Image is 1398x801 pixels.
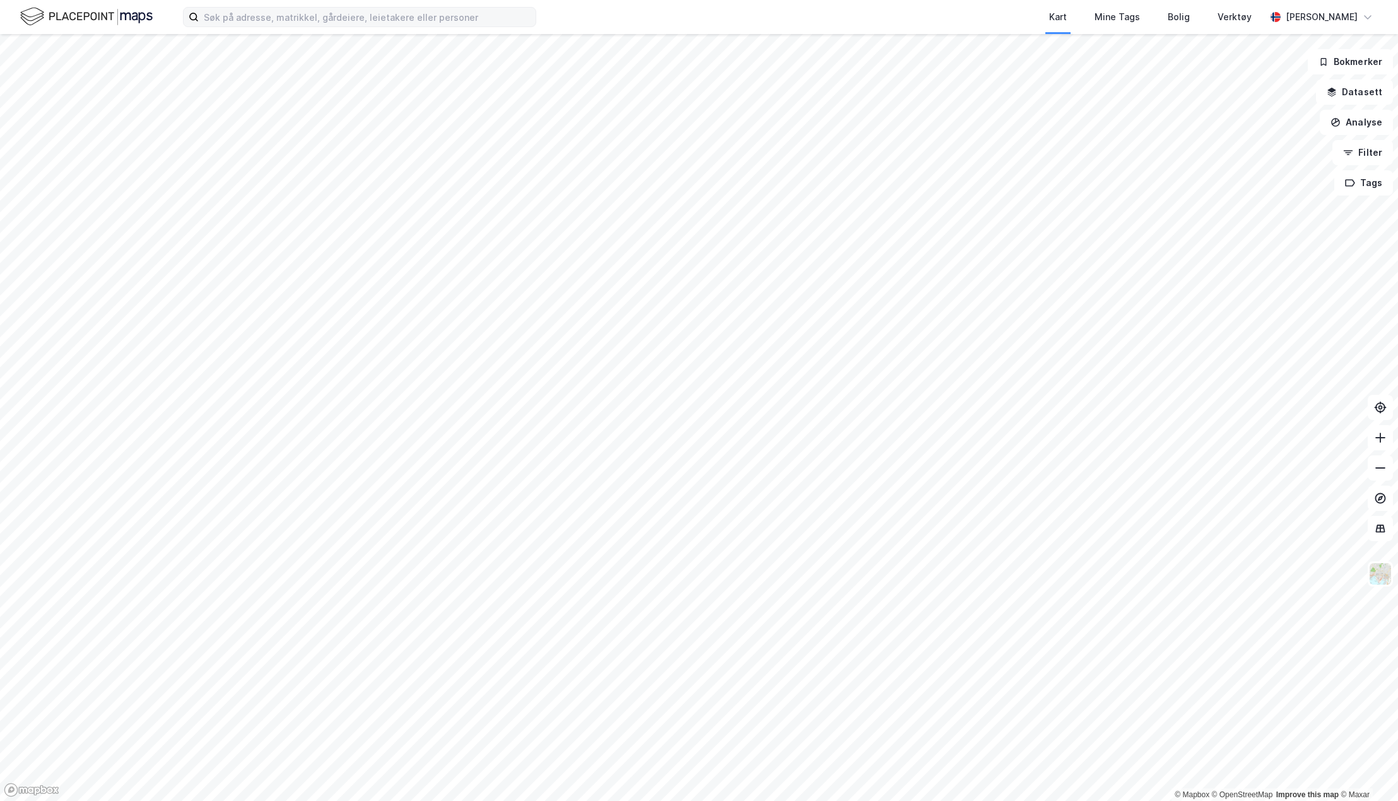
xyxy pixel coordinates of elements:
div: [PERSON_NAME] [1286,9,1358,25]
a: Mapbox homepage [4,783,59,797]
div: Bolig [1168,9,1190,25]
button: Bokmerker [1308,49,1393,74]
img: Z [1368,562,1392,586]
div: Kart [1049,9,1067,25]
a: OpenStreetMap [1212,790,1273,799]
img: logo.f888ab2527a4732fd821a326f86c7f29.svg [20,6,153,28]
iframe: Chat Widget [1335,740,1398,801]
a: Improve this map [1276,790,1339,799]
button: Filter [1332,140,1393,165]
div: Verktøy [1218,9,1252,25]
input: Søk på adresse, matrikkel, gårdeiere, leietakere eller personer [199,8,536,26]
button: Tags [1334,170,1393,196]
a: Mapbox [1175,790,1209,799]
button: Datasett [1316,79,1393,105]
button: Analyse [1320,110,1393,135]
div: Mine Tags [1095,9,1140,25]
div: Kontrollprogram for chat [1335,740,1398,801]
